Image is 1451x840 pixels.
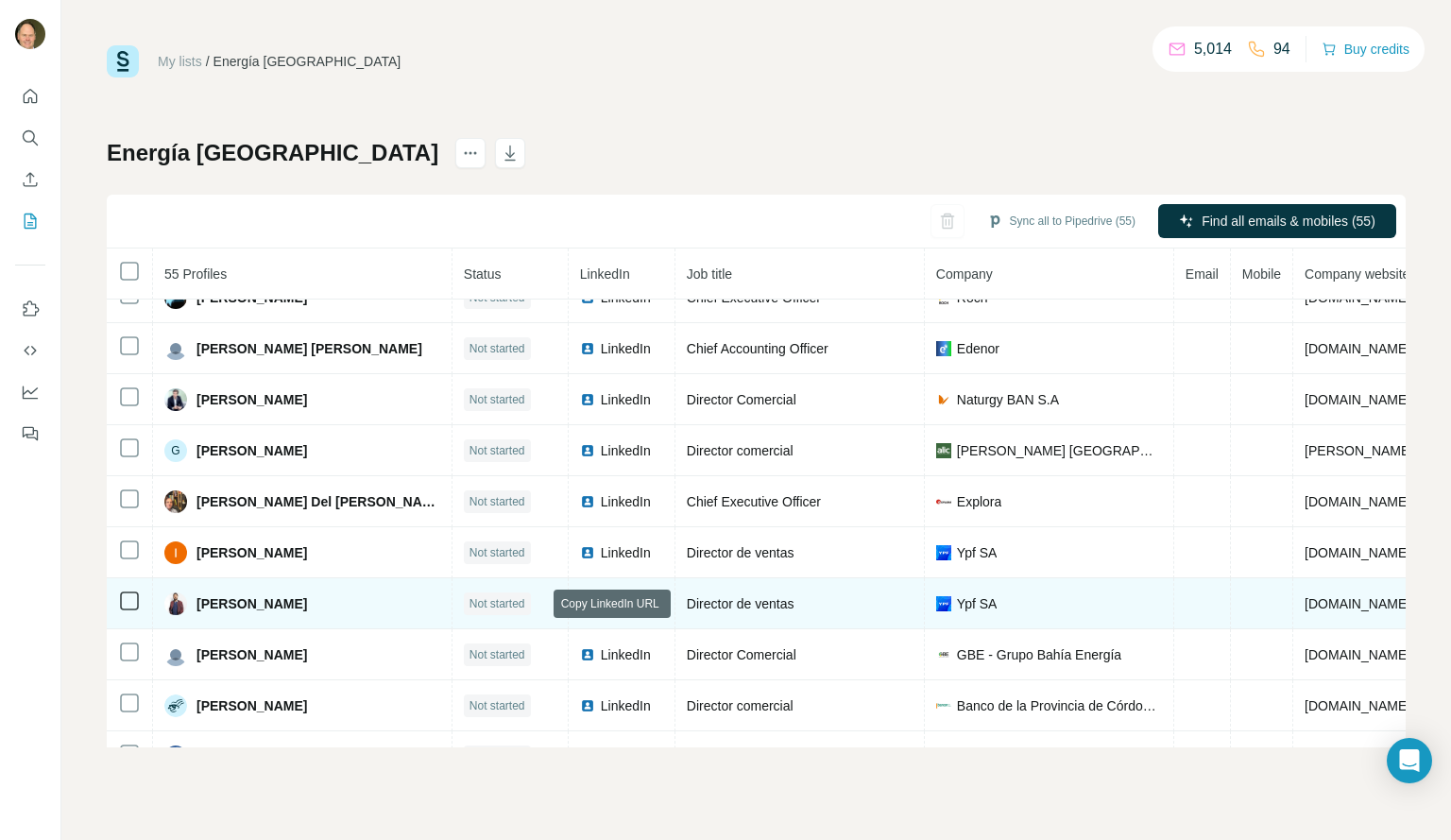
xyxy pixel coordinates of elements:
[1305,698,1410,713] span: [DOMAIN_NAME]
[164,439,187,462] div: G
[469,493,525,510] span: Not started
[1387,738,1432,783] div: Open Intercom Messenger
[1202,212,1375,231] span: Find all emails & mobiles (55)
[196,339,422,358] span: [PERSON_NAME] [PERSON_NAME]
[196,594,307,613] span: [PERSON_NAME]
[601,645,651,664] span: LinkedIn
[206,52,210,71] li: /
[196,390,307,409] span: [PERSON_NAME]
[580,341,595,356] img: LinkedIn logo
[469,595,525,612] span: Not started
[158,54,202,69] a: My lists
[15,19,45,49] img: Avatar
[196,441,307,460] span: [PERSON_NAME]
[687,545,794,560] span: Director de ventas
[936,494,951,509] img: company-logo
[687,341,828,356] span: Chief Accounting Officer
[1273,38,1290,60] p: 94
[580,266,630,282] span: LinkedIn
[15,417,45,451] button: Feedback
[936,341,951,356] img: company-logo
[107,45,139,77] img: Surfe Logo
[1305,596,1410,611] span: [DOMAIN_NAME]
[580,392,595,407] img: LinkedIn logo
[580,494,595,509] img: LinkedIn logo
[957,747,1162,766] span: Ente Provincial de Energia de Neuquen EPEN
[164,337,187,360] img: Avatar
[580,698,595,713] img: LinkedIn logo
[164,541,187,564] img: Avatar
[469,646,525,663] span: Not started
[580,443,595,458] img: LinkedIn logo
[469,391,525,408] span: Not started
[957,339,999,358] span: Edenor
[580,596,595,611] img: LinkedIn logo
[601,441,651,460] span: LinkedIn
[196,696,307,715] span: [PERSON_NAME]
[15,292,45,326] button: Use Surfe on LinkedIn
[936,596,951,611] img: company-logo
[601,594,642,613] span: LinkedIn
[164,266,227,282] span: 55 Profiles
[687,290,821,305] span: Chief Executive Officer
[936,266,993,282] span: Company
[213,52,401,71] div: Energía [GEOGRAPHIC_DATA]
[601,492,651,511] span: LinkedIn
[164,643,187,666] img: Avatar
[15,204,45,238] button: My lists
[107,138,438,168] h1: Energía [GEOGRAPHIC_DATA]
[936,647,951,662] img: company-logo
[1186,266,1219,282] span: Email
[464,266,502,282] span: Status
[469,697,525,714] span: Not started
[936,392,951,407] img: company-logo
[687,443,794,458] span: Director comercial
[1194,38,1232,60] p: 5,014
[936,443,951,458] img: company-logo
[164,592,187,615] img: Avatar
[957,594,998,613] span: Ypf SA
[601,747,651,766] span: LinkedIn
[601,696,651,715] span: LinkedIn
[687,392,796,407] span: Director Comercial
[1305,647,1410,662] span: [DOMAIN_NAME]
[15,375,45,409] button: Dashboard
[1158,204,1396,238] button: Find all emails & mobiles (55)
[957,696,1162,715] span: Banco de la Provincia de Córdoba S.A.
[469,340,525,357] span: Not started
[15,334,45,368] button: Use Surfe API
[687,266,732,282] span: Job title
[957,441,1162,460] span: [PERSON_NAME] [GEOGRAPHIC_DATA]
[15,121,45,155] button: Search
[1305,266,1409,282] span: Company website
[687,698,794,713] span: Director comercial
[957,645,1121,664] span: GBE - Grupo Bahía Energía
[936,545,951,560] img: company-logo
[957,492,1001,511] span: Explora
[936,698,951,713] img: company-logo
[1322,36,1409,62] button: Buy credits
[469,544,525,561] span: Not started
[601,339,651,358] span: LinkedIn
[1305,494,1410,509] span: [DOMAIN_NAME]
[957,543,998,562] span: Ypf SA
[164,746,187,768] img: Avatar
[1305,290,1410,305] span: [DOMAIN_NAME]
[455,138,486,168] button: actions
[164,694,187,717] img: Avatar
[164,490,187,513] img: Avatar
[15,163,45,197] button: Enrich CSV
[196,645,307,664] span: [PERSON_NAME]
[974,207,1149,235] button: Sync all to Pipedrive (55)
[580,545,595,560] img: LinkedIn logo
[687,647,796,662] span: Director Comercial
[196,747,307,766] span: [PERSON_NAME]
[601,543,651,562] span: LinkedIn
[687,596,794,611] span: Director de ventas
[15,79,45,113] button: Quick start
[580,647,595,662] img: LinkedIn logo
[196,492,440,511] span: [PERSON_NAME] Del [PERSON_NAME]
[687,494,821,509] span: Chief Executive Officer
[1305,392,1410,407] span: [DOMAIN_NAME]
[196,543,307,562] span: [PERSON_NAME]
